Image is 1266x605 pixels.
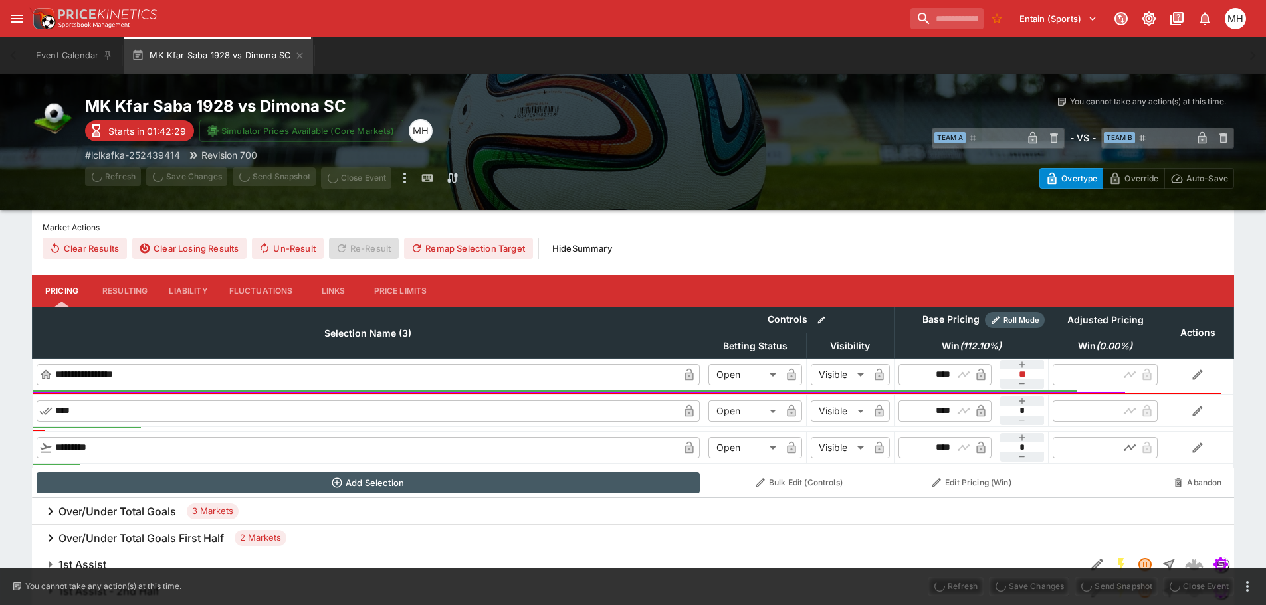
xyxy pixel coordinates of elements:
button: Pricing [32,275,92,307]
span: Win(0.00%) [1063,338,1147,354]
div: Open [708,437,781,458]
button: HideSummary [544,238,620,259]
span: 3 Markets [187,505,239,518]
p: You cannot take any action(s) at this time. [25,580,181,592]
button: more [1239,578,1255,594]
div: Open [708,400,781,422]
p: You cannot take any action(s) at this time. [1070,96,1226,108]
div: Open [708,364,781,385]
div: Visible [811,437,869,458]
button: Fluctuations [219,275,304,307]
button: Links [304,275,364,307]
button: open drawer [5,7,29,31]
p: Overtype [1061,171,1097,185]
em: ( 0.00 %) [1096,338,1132,354]
div: simulator [1213,557,1229,572]
button: No Bookmarks [986,8,1007,29]
em: ( 112.10 %) [960,338,1002,354]
div: Base Pricing [917,311,985,328]
div: Start From [1039,168,1234,189]
button: Connected to PK [1109,7,1133,31]
button: Override [1103,168,1164,189]
p: Override [1124,171,1158,185]
div: Visible [811,400,869,422]
p: Copy To Clipboard [85,148,180,162]
h6: - VS - [1070,131,1096,145]
th: Actions [1162,307,1233,358]
button: Documentation [1165,7,1189,31]
div: Visible [811,364,869,385]
button: Edit Detail [1085,553,1109,576]
img: Sportsbook Management [58,22,130,28]
span: Betting Status [708,338,802,354]
div: Show/hide Price Roll mode configuration. [985,312,1045,328]
svg: Suspended [1137,557,1153,572]
p: Starts in 01:42:29 [108,124,186,138]
button: Clear Losing Results [132,238,247,259]
button: Notifications [1193,7,1217,31]
span: Team A [934,132,966,143]
button: Price Limits [364,275,438,307]
button: Michael Hutchinson [1221,4,1250,33]
h6: Over/Under Total Goals [58,505,176,519]
h6: 1st Assist [58,558,106,572]
button: Straight [1157,553,1181,576]
button: Clear Results [43,238,127,259]
span: Selection Name (3) [310,325,426,341]
button: Event Calendar [28,37,121,74]
h2: Copy To Clipboard [85,96,660,116]
th: Controls [704,307,894,333]
button: Liability [158,275,218,307]
p: Auto-Save [1186,171,1228,185]
button: Select Tenant [1011,8,1105,29]
button: more [397,167,413,189]
span: Roll Mode [998,315,1045,326]
span: 2 Markets [235,531,286,545]
button: Bulk Edit (Controls) [708,472,890,493]
button: 1st Assist [32,551,1085,578]
button: Abandon [1166,472,1229,493]
button: Remap Selection Target [404,238,533,259]
img: PriceKinetics [58,9,157,19]
input: search [910,8,984,29]
p: Revision 700 [201,148,257,162]
button: Simulator Prices Available (Core Markets) [199,120,403,142]
h6: Over/Under Total Goals First Half [58,531,224,545]
label: Market Actions [43,218,1223,238]
button: Suspended [1133,553,1157,576]
button: Un-Result [252,238,323,259]
button: Add Selection [37,472,700,493]
span: Team B [1104,132,1135,143]
span: Win(112.10%) [927,338,1016,354]
button: Resulting [92,275,158,307]
img: PriceKinetics Logo [29,5,56,32]
button: SGM Enabled [1109,553,1133,576]
img: soccer.png [32,96,74,138]
button: Auto-Save [1164,168,1234,189]
span: Re-Result [329,238,399,259]
button: Bulk edit [813,311,830,329]
button: MK Kfar Saba 1928 vs Dimona SC [124,37,313,74]
button: Toggle light/dark mode [1137,7,1161,31]
button: Edit Pricing (Win) [898,472,1045,493]
button: Overtype [1039,168,1103,189]
div: Michael Hutchinson [409,119,433,143]
div: Michael Hutchinson [1225,8,1246,29]
th: Adjusted Pricing [1049,307,1162,333]
img: simulator [1213,557,1228,572]
span: Visibility [815,338,885,354]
